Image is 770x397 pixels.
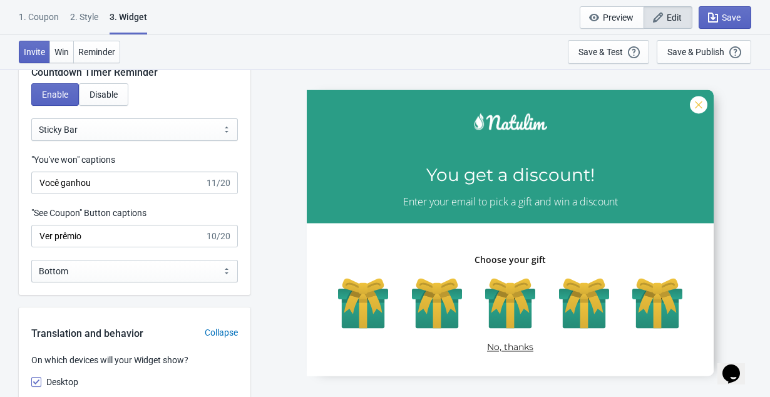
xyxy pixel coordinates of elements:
label: "You've won" captions [31,153,115,166]
span: Edit [667,13,682,23]
button: Preview [580,6,644,29]
div: Translation and behavior [19,326,156,341]
p: On which devices will your Widget show? [31,354,238,367]
div: Collapse [192,326,250,339]
label: "See Coupon" Button captions [31,207,146,219]
div: 1. Coupon [19,11,59,33]
button: Save & Publish [657,40,751,64]
button: Win [49,41,74,63]
span: Disable [90,90,118,100]
iframe: chat widget [717,347,757,384]
div: 2 . Style [70,11,98,33]
button: Save & Test [568,40,649,64]
span: Desktop [46,376,78,388]
span: Save [722,13,741,23]
button: Invite [19,41,50,63]
button: Edit [644,6,692,29]
div: Save & Test [578,47,623,57]
span: Preview [603,13,634,23]
span: Enable [42,90,68,100]
span: Win [54,47,69,57]
span: Invite [24,47,45,57]
button: Save [699,6,751,29]
div: Save & Publish [667,47,724,57]
button: Disable [79,83,128,106]
span: Reminder [78,47,115,57]
button: Reminder [73,41,120,63]
div: 3. Widget [110,11,147,34]
button: Enable [31,83,79,106]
